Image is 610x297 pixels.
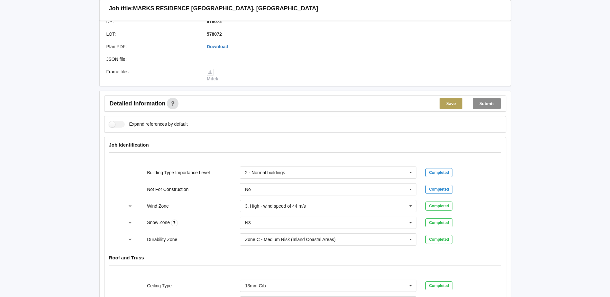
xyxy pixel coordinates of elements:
div: 2 - Normal buildings [245,170,285,175]
div: Completed [425,281,452,290]
div: Completed [425,168,452,177]
h4: Roof and Truss [109,255,501,261]
div: Completed [425,185,452,194]
div: N3 [245,221,251,225]
button: reference-toggle [124,217,136,229]
label: Expand references by default [109,121,188,128]
div: Plan PDF : [102,43,203,50]
h3: Job title: [109,5,133,12]
b: 578072 [207,32,222,37]
label: Wind Zone [147,203,169,209]
button: Save [440,98,462,109]
div: No [245,187,251,192]
h4: Job Identification [109,142,501,148]
div: LOT : [102,31,203,37]
label: Snow Zone [147,220,171,225]
label: Not For Construction [147,187,188,192]
label: Ceiling Type [147,283,172,288]
b: 578072 [207,19,222,24]
button: reference-toggle [124,234,136,245]
a: Mitek [207,69,218,81]
div: 13mm Gib [245,283,266,288]
a: Download [207,44,228,49]
div: Completed [425,235,452,244]
div: Frame files : [102,68,203,82]
label: Durability Zone [147,237,177,242]
div: 3. High - wind speed of 44 m/s [245,204,306,208]
div: JSON file : [102,56,203,62]
label: Building Type Importance Level [147,170,210,175]
div: DP : [102,18,203,25]
div: Completed [425,202,452,211]
div: Completed [425,218,452,227]
button: reference-toggle [124,200,136,212]
div: Zone C - Medium Risk (Inland Coastal Areas) [245,237,336,242]
span: Detailed information [110,101,166,106]
h3: MARKS RESIDENCE [GEOGRAPHIC_DATA], [GEOGRAPHIC_DATA] [133,5,318,12]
